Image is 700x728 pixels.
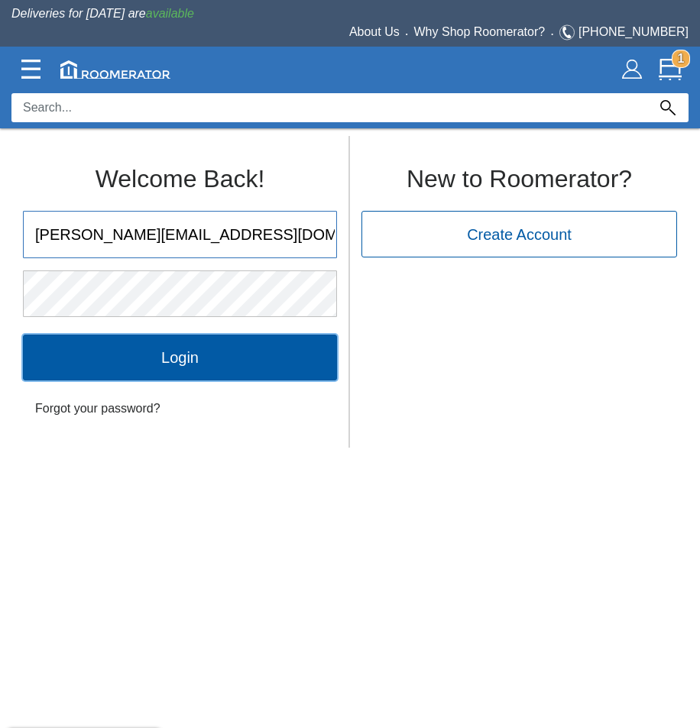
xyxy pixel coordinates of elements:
input: Login [23,335,337,380]
a: About Us [349,25,400,38]
span: • [400,31,414,37]
img: roomerator-logo.svg [60,60,170,79]
img: Telephone.svg [559,23,578,42]
strong: 1 [672,50,690,68]
img: Cart.svg [659,58,682,81]
a: Forgot your password? [23,393,337,424]
a: Why Shop Roomerator? [414,25,546,38]
span: Deliveries for [DATE] are [11,7,194,20]
input: Search... [11,93,647,122]
a: [PHONE_NUMBER] [578,25,689,38]
img: Search_Icon.svg [660,100,676,115]
h2: New to Roomerator? [361,166,677,193]
h2: Welcome Back! [23,166,337,193]
input: Email [24,212,336,257]
img: Categories.svg [21,60,41,79]
span: available [146,7,194,20]
span: • [545,31,559,37]
button: Create Account [361,211,677,257]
